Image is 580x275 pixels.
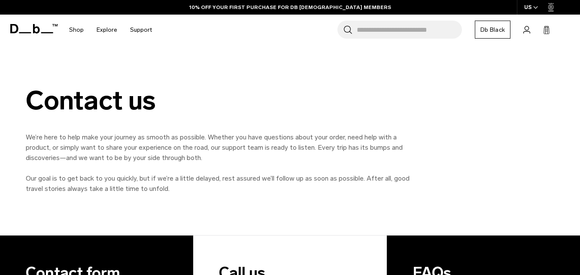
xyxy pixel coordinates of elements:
a: Support [130,15,152,45]
a: 10% OFF YOUR FIRST PURCHASE FOR DB [DEMOGRAPHIC_DATA] MEMBERS [189,3,391,11]
a: Shop [69,15,84,45]
p: Our goal is to get back to you quickly, but if we’re a little delayed, rest assured we’ll follow ... [26,173,412,194]
p: We’re here to help make your journey as smooth as possible. Whether you have questions about your... [26,132,412,163]
a: Explore [97,15,117,45]
nav: Main Navigation [63,15,158,45]
a: Db Black [475,21,510,39]
div: Contact us [26,86,412,115]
